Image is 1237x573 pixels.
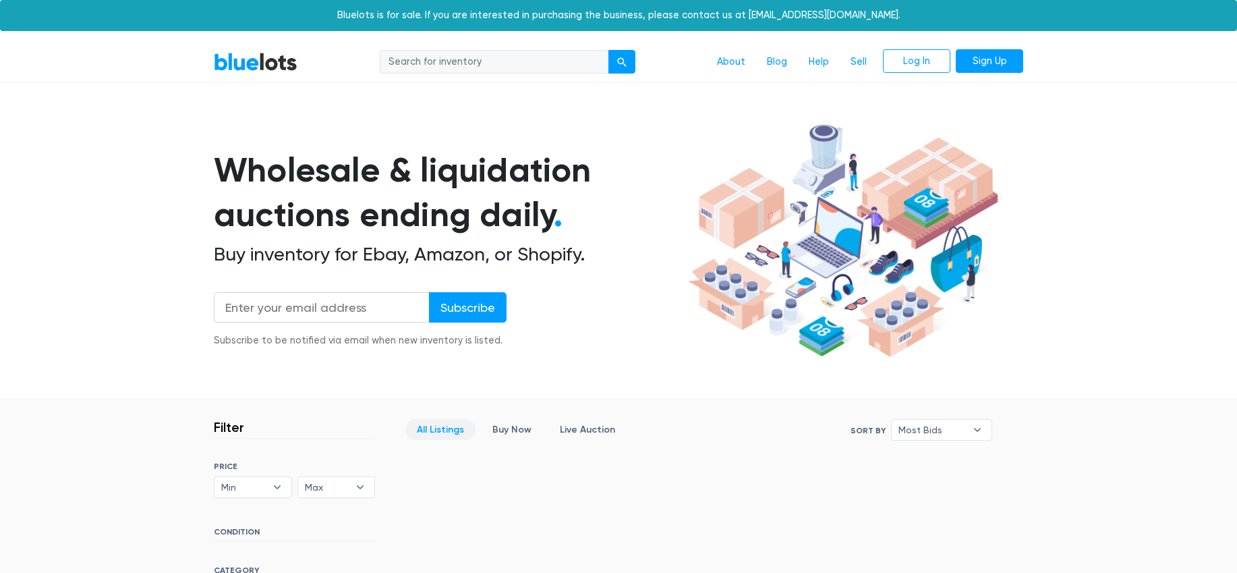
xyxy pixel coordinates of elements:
h2: Buy inventory for Ebay, Amazon, or Shopify. [214,243,683,266]
a: Sign Up [956,49,1023,74]
input: Subscribe [429,292,507,323]
input: Search for inventory [380,50,609,74]
b: ▾ [263,477,291,497]
h1: Wholesale & liquidation auctions ending daily [214,148,683,238]
a: Buy Now [481,419,543,440]
b: ▾ [346,477,374,497]
a: Help [798,49,840,75]
a: Live Auction [548,419,627,440]
h3: Filter [214,419,244,435]
span: Max [305,477,349,497]
a: BlueLots [214,52,297,72]
a: Sell [840,49,878,75]
span: . [554,194,563,235]
b: ▾ [963,420,991,440]
h6: PRICE [214,462,375,471]
img: hero-ee84e7d0318cb26816c560f6b4441b76977f77a177738b4e94f68c95b2b83dbb.png [683,118,1003,364]
span: Min [221,477,266,497]
span: Most Bids [898,420,966,440]
a: About [706,49,756,75]
div: Subscribe to be notified via email when new inventory is listed. [214,333,507,348]
a: All Listings [405,419,476,440]
a: Log In [883,49,950,74]
input: Enter your email address [214,292,430,323]
label: Sort By [851,425,886,437]
h6: CONDITION [214,527,375,542]
a: Blog [756,49,798,75]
